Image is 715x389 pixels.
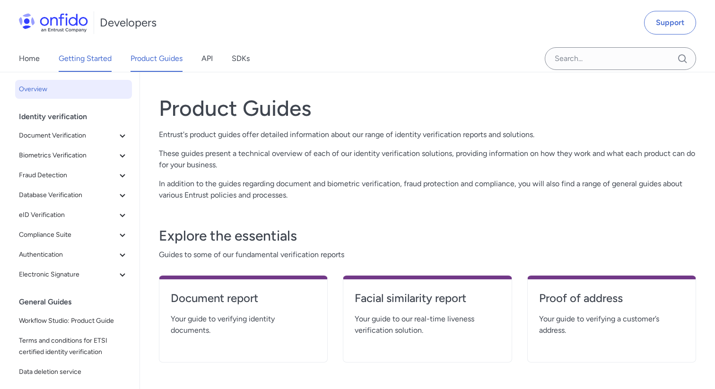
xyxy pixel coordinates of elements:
[15,331,132,362] a: Terms and conditions for ETSI certified identity verification
[15,311,132,330] a: Workflow Studio: Product Guide
[19,335,128,358] span: Terms and conditions for ETSI certified identity verification
[201,45,213,72] a: API
[171,291,316,313] a: Document report
[15,186,132,205] button: Database Verification
[171,313,316,336] span: Your guide to verifying identity documents.
[15,245,132,264] button: Authentication
[15,265,132,284] button: Electronic Signature
[19,170,117,181] span: Fraud Detection
[15,363,132,381] a: Data deletion service
[15,126,132,145] button: Document Verification
[644,11,696,35] a: Support
[15,206,132,225] button: eID Verification
[171,291,316,306] h4: Document report
[15,225,132,244] button: Compliance Suite
[159,226,696,245] h3: Explore the essentials
[545,47,696,70] input: Onfido search input field
[19,150,117,161] span: Biometrics Verification
[19,13,88,32] img: Onfido Logo
[539,291,684,306] h4: Proof of address
[19,190,117,201] span: Database Verification
[355,291,500,313] a: Facial similarity report
[19,209,117,221] span: eID Verification
[19,315,128,327] span: Workflow Studio: Product Guide
[19,84,128,95] span: Overview
[15,146,132,165] button: Biometrics Verification
[355,291,500,306] h4: Facial similarity report
[15,80,132,99] a: Overview
[15,166,132,185] button: Fraud Detection
[19,107,136,126] div: Identity verification
[355,313,500,336] span: Your guide to our real-time liveness verification solution.
[159,178,696,201] p: In addition to the guides regarding document and biometric verification, fraud protection and com...
[232,45,250,72] a: SDKs
[19,45,40,72] a: Home
[159,95,696,121] h1: Product Guides
[19,293,136,311] div: General Guides
[19,229,117,241] span: Compliance Suite
[19,130,117,141] span: Document Verification
[100,15,157,30] h1: Developers
[19,366,128,378] span: Data deletion service
[159,249,696,260] span: Guides to some of our fundamental verification reports
[539,313,684,336] span: Your guide to verifying a customer’s address.
[159,148,696,171] p: These guides present a technical overview of each of our identity verification solutions, providi...
[19,249,117,260] span: Authentication
[539,291,684,313] a: Proof of address
[159,129,696,140] p: Entrust's product guides offer detailed information about our range of identity verification repo...
[131,45,183,72] a: Product Guides
[59,45,112,72] a: Getting Started
[19,269,117,280] span: Electronic Signature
